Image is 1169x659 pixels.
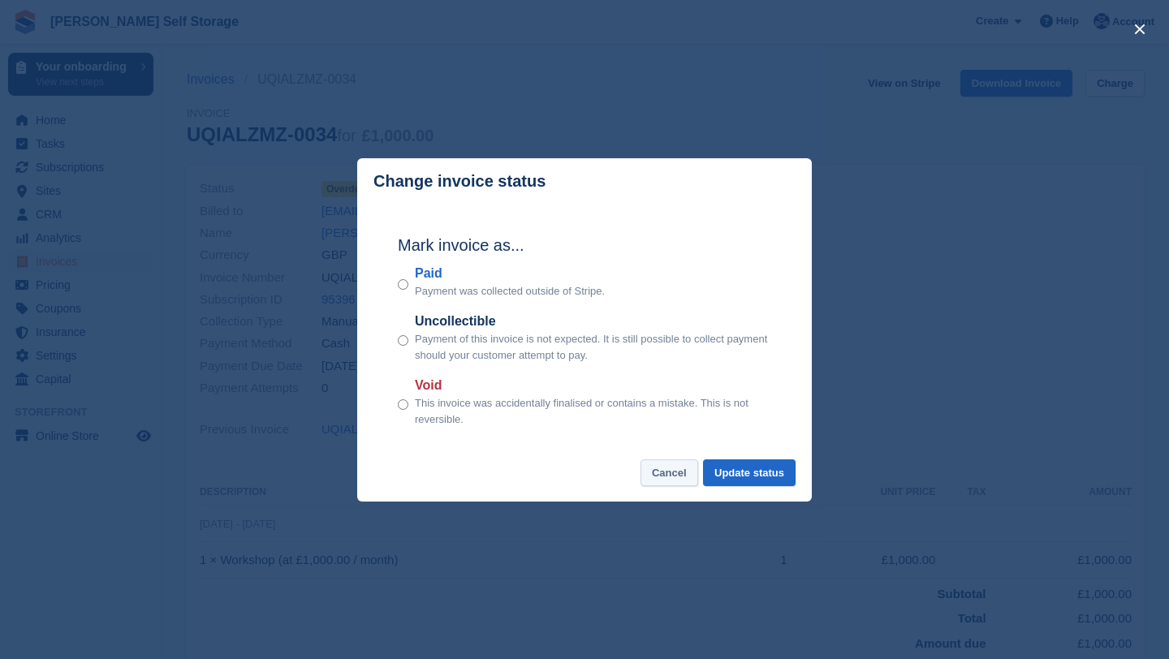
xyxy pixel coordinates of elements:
[1127,16,1153,42] button: close
[415,395,771,427] p: This invoice was accidentally finalised or contains a mistake. This is not reversible.
[415,264,605,283] label: Paid
[415,376,771,395] label: Void
[415,283,605,299] p: Payment was collected outside of Stripe.
[641,459,698,486] button: Cancel
[373,172,546,191] p: Change invoice status
[415,331,771,363] p: Payment of this invoice is not expected. It is still possible to collect payment should your cust...
[398,233,771,257] h2: Mark invoice as...
[703,459,796,486] button: Update status
[415,312,771,331] label: Uncollectible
